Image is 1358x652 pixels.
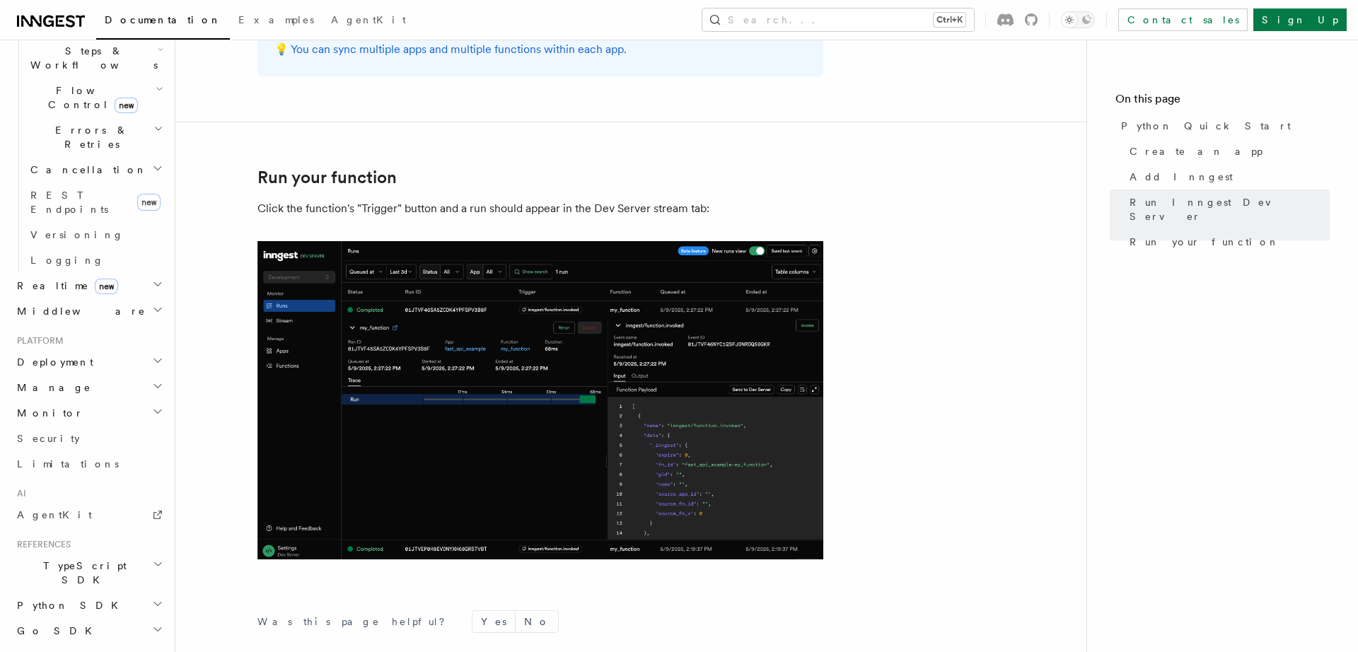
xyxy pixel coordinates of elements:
p: 💡 You can sync multiple apps and multiple functions within each app. [274,40,806,59]
span: AgentKit [17,509,92,520]
span: Realtime [11,279,118,293]
button: Cancellation [25,157,166,182]
span: AgentKit [331,14,406,25]
div: Inngest Functions [11,13,166,273]
button: Realtimenew [11,273,166,298]
span: Middleware [11,304,146,318]
a: Create an app [1124,139,1330,164]
a: Sign Up [1253,8,1347,31]
span: AI [11,488,26,499]
button: Manage [11,375,166,400]
button: Monitor [11,400,166,426]
span: REST Endpoints [30,190,108,215]
button: Search...Ctrl+K [702,8,974,31]
a: Add Inngest [1124,164,1330,190]
span: Examples [238,14,314,25]
span: Documentation [105,14,221,25]
h4: On this page [1115,91,1330,113]
p: Click the function's "Trigger" button and a run should appear in the Dev Server stream tab: [257,199,823,219]
button: Steps & Workflows [25,38,166,78]
button: Deployment [11,349,166,375]
a: Versioning [25,222,166,248]
span: Steps & Workflows [25,44,158,72]
a: Security [11,426,166,451]
span: Cancellation [25,163,147,177]
span: new [95,279,118,294]
a: Run your function [257,168,397,187]
kbd: Ctrl+K [934,13,965,27]
span: Platform [11,335,64,347]
a: Python Quick Start [1115,113,1330,139]
span: Flow Control [25,83,156,112]
span: Logging [30,255,104,266]
a: AgentKit [11,502,166,528]
span: Python SDK [11,598,127,612]
button: Go SDK [11,618,166,644]
button: Toggle dark mode [1061,11,1095,28]
span: Run your function [1130,235,1279,249]
span: new [115,98,138,113]
button: No [516,611,558,632]
button: Python SDK [11,593,166,618]
a: AgentKit [323,4,414,38]
span: Deployment [11,355,93,369]
span: References [11,539,71,550]
span: Limitations [17,458,119,470]
a: Run your function [1124,229,1330,255]
span: Create an app [1130,144,1263,158]
button: Yes [472,611,515,632]
span: Python Quick Start [1121,119,1291,133]
button: Middleware [11,298,166,324]
span: Security [17,433,80,444]
a: Contact sales [1118,8,1248,31]
button: Flow Controlnew [25,78,166,117]
a: Examples [230,4,323,38]
span: Errors & Retries [25,123,153,151]
img: quick-start-run.png [257,241,823,559]
span: Manage [11,380,91,395]
span: Run Inngest Dev Server [1130,195,1330,223]
span: Go SDK [11,624,100,638]
span: Versioning [30,229,124,240]
span: new [137,194,161,211]
p: Was this page helpful? [257,615,455,629]
a: Logging [25,248,166,273]
button: TypeScript SDK [11,553,166,593]
a: Run Inngest Dev Server [1124,190,1330,229]
a: REST Endpointsnew [25,182,166,222]
a: Limitations [11,451,166,477]
span: Add Inngest [1130,170,1233,184]
span: TypeScript SDK [11,559,153,587]
button: Errors & Retries [25,117,166,157]
a: Documentation [96,4,230,40]
span: Monitor [11,406,83,420]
